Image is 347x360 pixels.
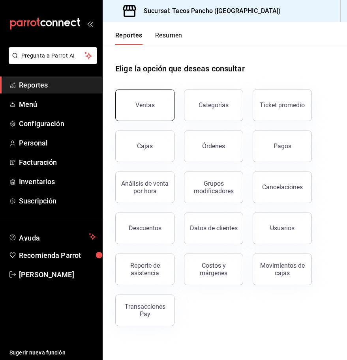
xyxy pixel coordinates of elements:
[202,142,225,150] div: Órdenes
[19,157,96,168] span: Facturación
[19,118,96,129] span: Configuración
[115,213,174,244] button: Descuentos
[184,254,243,285] button: Costos y márgenes
[260,101,305,109] div: Ticket promedio
[184,90,243,121] button: Categorías
[262,183,303,191] div: Cancelaciones
[137,142,153,150] div: Cajas
[184,213,243,244] button: Datos de clientes
[115,295,174,326] button: Transacciones Pay
[19,269,96,280] span: [PERSON_NAME]
[135,101,155,109] div: Ventas
[6,57,97,65] a: Pregunta a Parrot AI
[19,80,96,90] span: Reportes
[115,63,245,75] h1: Elige la opción que deseas consultar
[270,224,294,232] div: Usuarios
[253,172,312,203] button: Cancelaciones
[19,196,96,206] span: Suscripción
[9,349,96,357] span: Sugerir nueva función
[253,254,312,285] button: Movimientos de cajas
[21,52,85,60] span: Pregunta a Parrot AI
[190,224,238,232] div: Datos de clientes
[253,131,312,162] button: Pagos
[129,224,161,232] div: Descuentos
[115,32,182,45] div: navigation tabs
[137,6,281,16] h3: Sucursal: Tacos Pancho ([GEOGRAPHIC_DATA])
[115,90,174,121] button: Ventas
[19,99,96,110] span: Menú
[120,180,169,195] div: Análisis de venta por hora
[274,142,291,150] div: Pagos
[199,101,229,109] div: Categorías
[19,232,86,241] span: Ayuda
[120,262,169,277] div: Reporte de asistencia
[184,131,243,162] button: Órdenes
[9,47,97,64] button: Pregunta a Parrot AI
[253,90,312,121] button: Ticket promedio
[253,213,312,244] button: Usuarios
[184,172,243,203] button: Grupos modificadores
[189,180,238,195] div: Grupos modificadores
[115,172,174,203] button: Análisis de venta por hora
[120,303,169,318] div: Transacciones Pay
[115,131,174,162] button: Cajas
[258,262,307,277] div: Movimientos de cajas
[87,21,93,27] button: open_drawer_menu
[115,32,143,45] button: Reportes
[19,250,96,261] span: Recomienda Parrot
[155,32,182,45] button: Resumen
[19,176,96,187] span: Inventarios
[115,254,174,285] button: Reporte de asistencia
[189,262,238,277] div: Costos y márgenes
[19,138,96,148] span: Personal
